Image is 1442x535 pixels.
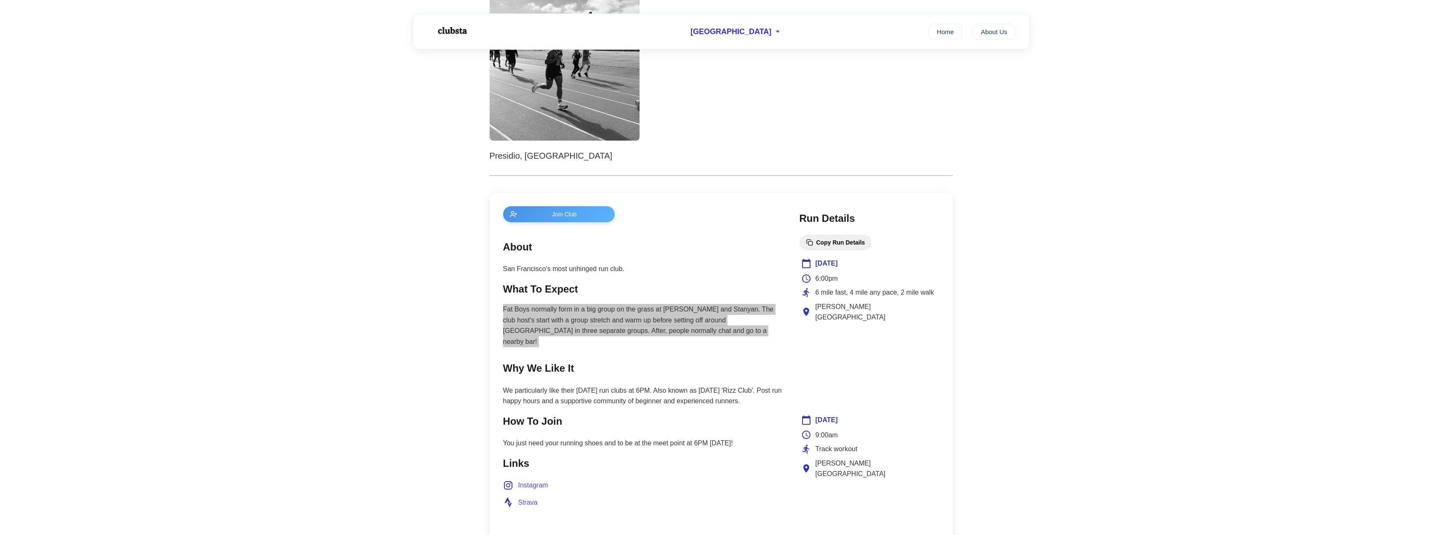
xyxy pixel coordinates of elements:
h2: About [503,239,783,255]
h2: What To Expect [503,281,783,297]
a: Home [928,24,962,40]
h2: Links [503,455,783,471]
img: Logo [426,20,477,41]
span: [GEOGRAPHIC_DATA] [690,27,771,36]
iframe: Club Location Map [801,331,938,394]
p: Fat Boys normally form in a big group on the grass at [PERSON_NAME] and Stanyan. The club host's ... [503,304,783,347]
p: Presidio, [GEOGRAPHIC_DATA] [490,149,953,162]
span: Strava [518,497,538,508]
a: Instagram [503,480,548,491]
span: 6 mile fast, 4 mile any pace, 2 mile walk [816,287,934,298]
span: Join Club [521,211,608,218]
span: [DATE] [816,415,838,426]
span: Instagram [518,480,548,491]
a: About Us [973,24,1016,40]
span: 6:00pm [816,273,838,284]
p: You just need your running shoes and to be at the meet point at 6PM [DATE]! [503,438,783,449]
span: 9:00am [816,430,838,441]
p: We particularly like their [DATE] run clubs at 6PM. Also known as [DATE] 'Rizz Club'. Post run ha... [503,385,783,407]
button: Copy Run Details [800,235,872,250]
span: [PERSON_NAME][GEOGRAPHIC_DATA] [816,301,938,323]
button: Join Club [503,206,615,222]
h2: How To Join [503,413,783,429]
a: Strava [503,497,538,508]
span: [DATE] [816,258,838,269]
h2: Why We Like It [503,360,783,376]
p: San Francisco's most unhinged run club. [503,264,783,274]
a: Join Club [503,206,783,222]
h2: Run Details [800,210,939,226]
span: Track workout [816,444,858,455]
span: [PERSON_NAME][GEOGRAPHIC_DATA] [816,458,938,479]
